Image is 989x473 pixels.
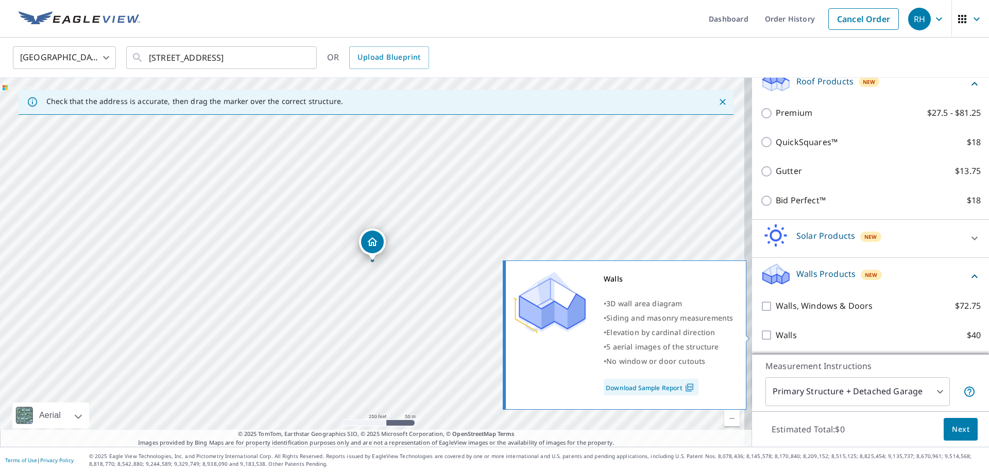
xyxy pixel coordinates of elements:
button: Next [944,418,978,441]
div: • [604,296,733,311]
a: Terms [498,430,515,437]
img: Premium [514,272,586,334]
span: Upload Blueprint [357,51,420,64]
img: Pdf Icon [683,383,696,392]
p: Gutter [776,165,802,178]
p: Check that the address is accurate, then drag the marker over the correct structure. [46,97,343,106]
p: Roof Products [796,75,854,87]
p: Bid Perfect™ [776,194,826,207]
a: Current Level 17, Zoom Out [724,411,740,426]
span: Your report will include the primary structure and a detached garage if one exists. [963,386,976,398]
div: OR [327,46,429,69]
div: [GEOGRAPHIC_DATA] [13,43,116,72]
p: QuickSquares™ [776,136,838,149]
div: • [604,340,733,354]
a: Upload Blueprint [349,46,429,69]
span: Next [952,423,969,436]
div: Walls [604,272,733,286]
span: No window or door cutouts [606,356,705,366]
p: Walls Products [796,268,856,280]
span: Siding and masonry measurements [606,313,733,323]
div: Aerial [12,402,89,428]
span: New [865,271,878,279]
img: EV Logo [19,11,140,27]
span: © 2025 TomTom, Earthstar Geographics SIO, © 2025 Microsoft Corporation, © [238,430,515,439]
div: Aerial [36,402,64,428]
span: New [864,233,877,241]
p: Walls, Windows & Doors [776,300,873,312]
p: Estimated Total: $0 [763,418,853,441]
div: • [604,354,733,369]
div: Primary Structure + Detached Garage [765,377,950,406]
p: $18 [967,136,981,149]
div: Solar ProductsNew [760,224,981,253]
p: $18 [967,194,981,207]
p: $40 [967,329,981,342]
a: OpenStreetMap [452,430,496,437]
div: • [604,325,733,340]
p: $72.75 [955,300,981,312]
p: © 2025 Eagle View Technologies, Inc. and Pictometry International Corp. All Rights Reserved. Repo... [89,452,984,468]
span: 3D wall area diagram [606,299,682,308]
div: • [604,311,733,325]
div: Roof ProductsNew [760,69,981,98]
button: Close [716,95,729,109]
p: Premium [776,107,812,119]
input: Search by address or latitude-longitude [149,43,296,72]
div: Walls ProductsNew [760,262,981,291]
p: Walls [776,329,797,342]
a: Privacy Policy [40,457,74,464]
span: 5 aerial images of the structure [606,342,719,352]
a: Cancel Order [828,8,899,30]
div: Dropped pin, building 1, Residential property, 700 E 22nd St Cheyenne, WY 82001 [359,229,386,260]
span: Elevation by cardinal direction [606,327,715,337]
a: Download Sample Report [604,379,698,395]
p: $27.5 - $81.25 [927,107,981,119]
div: RH [908,8,931,30]
p: Solar Products [796,230,855,242]
a: Terms of Use [5,457,37,464]
p: Measurement Instructions [765,360,976,372]
p: $13.75 [955,165,981,178]
p: | [5,457,74,463]
span: New [863,78,876,86]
